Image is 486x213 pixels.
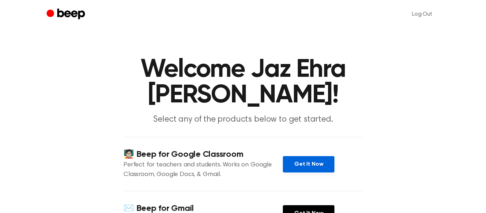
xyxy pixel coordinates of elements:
[123,149,283,160] h4: 🧑🏻‍🏫 Beep for Google Classroom
[405,6,439,23] a: Log Out
[61,57,425,108] h1: Welcome Jaz Ehra [PERSON_NAME]!
[283,156,334,172] a: Get It Now
[106,114,380,126] p: Select any of the products below to get started.
[123,160,283,180] p: Perfect for teachers and students. Works on Google Classroom, Google Docs, & Gmail.
[47,7,87,21] a: Beep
